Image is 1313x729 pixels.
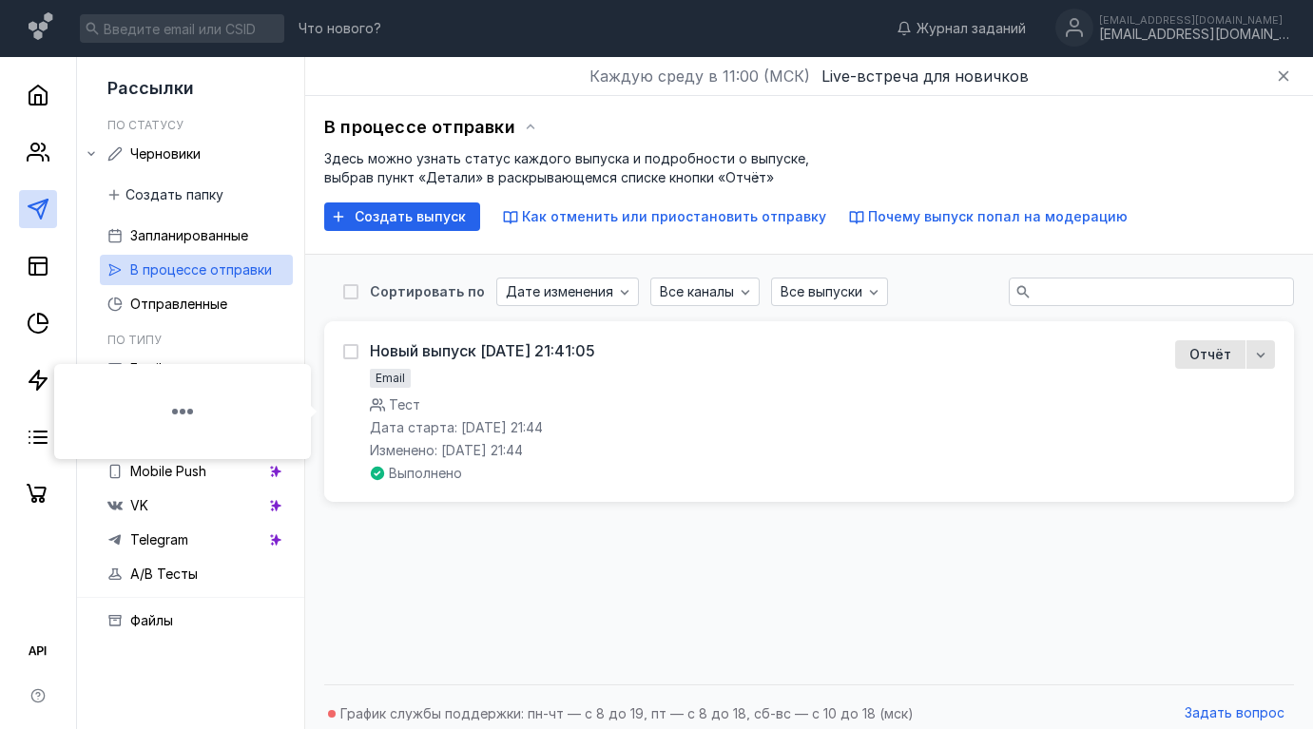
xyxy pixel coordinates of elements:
a: Email [100,354,293,384]
span: Файлы [130,612,173,628]
input: Введите email или CSID [80,14,284,43]
a: Telegram [100,525,293,555]
span: Выполнено [389,464,462,483]
a: Тест [389,395,420,414]
div: [EMAIL_ADDRESS][DOMAIN_NAME] [1099,14,1289,26]
span: Тест [389,396,420,412]
span: VK [130,497,148,513]
h5: По статусу [107,118,183,132]
span: Все каналы [660,284,734,300]
span: Отчёт [1189,345,1231,364]
span: Дата старта: [DATE] 21:44 [370,418,543,437]
a: Что нового? [289,22,391,35]
button: Задать вопрос [1175,700,1294,728]
span: Задать вопрос [1185,705,1284,721]
a: Запланированные [100,221,293,251]
div: Сортировать по [370,285,485,298]
span: В процессе отправки [130,261,272,278]
span: Live-встреча для новичков [821,67,1029,86]
span: Email [130,360,162,376]
span: Почему выпуск попал на модерацию [868,208,1128,224]
span: A/B Тесты [130,566,198,582]
a: VK [100,490,293,521]
a: A/B Тесты [100,559,293,589]
span: Создать папку [126,187,223,203]
span: Журнал заданий [917,19,1026,38]
a: В процессе отправки [100,255,293,285]
span: Что нового? [299,22,381,35]
span: График службы поддержки: пн-чт — с 8 до 19, пт — с 8 до 18, сб-вс — с 10 до 18 (мск) [340,705,914,721]
button: Отчёт [1175,340,1245,369]
div: Новый выпуск [DATE] 21:41:05 [370,341,595,360]
span: Запланированные [130,227,248,243]
a: Отправленные [100,289,293,319]
span: Telegram [130,531,188,547]
button: Почему выпуск попал на модерацию [849,207,1128,226]
a: Черновики [100,139,293,169]
span: Email [376,371,405,385]
button: Как отменить или приостановить отправку [503,207,826,226]
a: Журнал заданий [887,19,1035,38]
button: Дате изменения [496,278,639,306]
button: Live-встреча для новичков [821,65,1029,87]
button: Создать папку [100,181,233,209]
span: Отправленные [130,296,227,312]
span: Создать выпуск [355,209,466,225]
a: Файлы [100,605,293,636]
span: Черновики [130,145,201,162]
span: Все выпуски [781,284,862,300]
span: Как отменить или приостановить отправку [522,208,826,224]
button: Создать выпуск [324,202,480,231]
span: Изменено: [DATE] 21:44 [370,441,523,460]
button: Все каналы [650,278,760,306]
span: Каждую среду в 11:00 (МСК) [589,65,810,87]
a: Новый выпуск [DATE] 21:41:05 [370,340,595,361]
div: [EMAIL_ADDRESS][DOMAIN_NAME] [1099,27,1289,43]
span: Дате изменения [506,284,613,300]
span: Рассылки [107,78,194,98]
a: Mobile Push [100,456,293,487]
h5: По типу [107,333,162,347]
span: Здесь можно узнать статус каждого выпуска и подробности о выпуске, выбрав пункт «Детали» в раскры... [324,150,809,185]
span: В процессе отправки [324,117,515,137]
span: Mobile Push [130,463,206,479]
button: Все выпуски [771,278,888,306]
